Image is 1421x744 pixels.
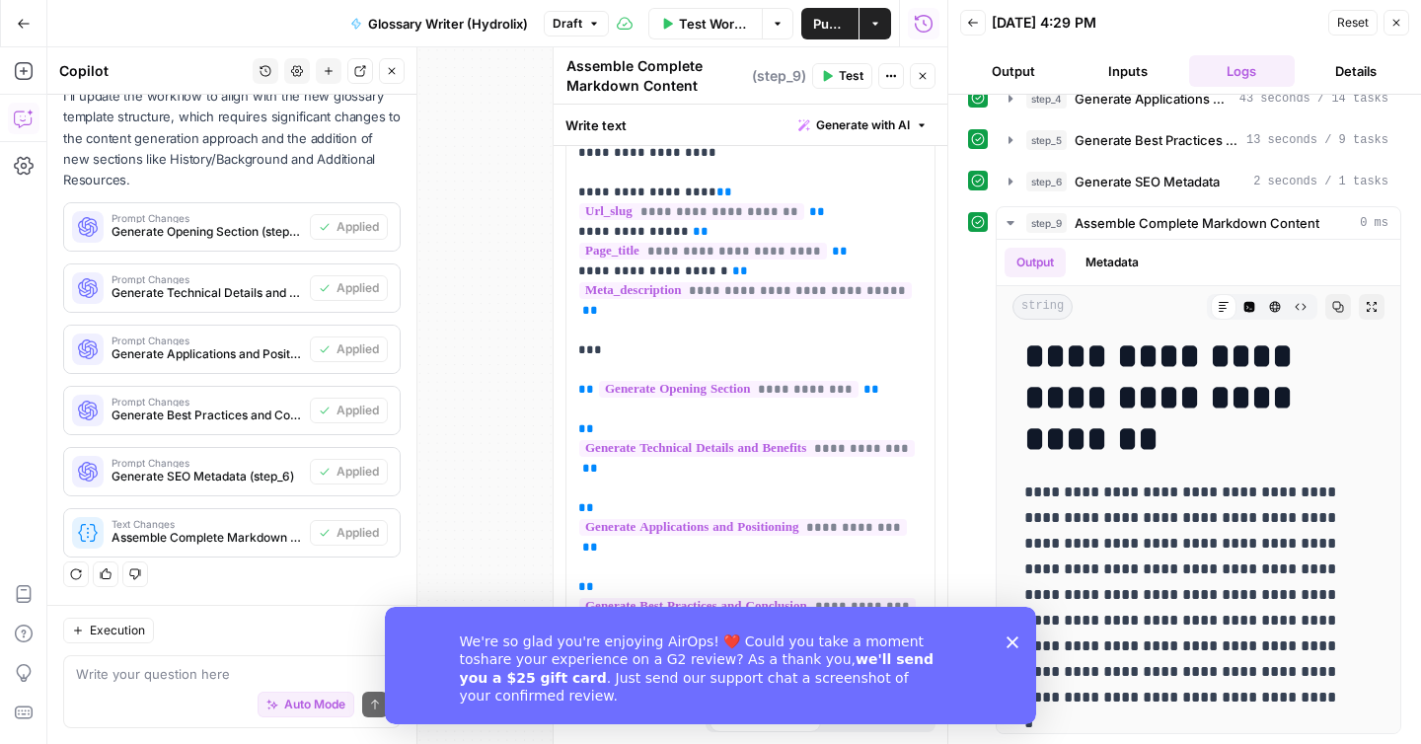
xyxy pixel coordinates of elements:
span: Generate Technical Details and Benefits (step_3) [112,284,302,302]
button: Applied [310,520,388,546]
button: Test Workflow [648,8,762,39]
button: Publish [801,8,859,39]
span: Prompt Changes [112,274,302,284]
span: Applied [337,402,379,419]
textarea: Assemble Complete Markdown Content [566,56,747,96]
span: Text Changes [112,519,302,529]
button: Reset [1328,10,1378,36]
span: Generate Applications and Positioning [1075,89,1232,109]
span: Generate Best Practices and Conclusion [1075,130,1238,150]
span: Test Workflow [679,14,750,34]
button: Applied [310,398,388,423]
button: Generate with AI [790,112,935,138]
span: Assemble Complete Markdown Content [1075,213,1319,233]
span: Prompt Changes [112,397,302,407]
span: 13 seconds / 9 tasks [1246,131,1388,149]
span: 2 seconds / 1 tasks [1253,173,1388,190]
span: Applied [337,463,379,481]
span: Prompt Changes [112,335,302,345]
button: Logs [1189,55,1296,87]
button: Metadata [1074,248,1151,277]
span: Execution [90,622,145,639]
span: Applied [337,340,379,358]
button: Details [1303,55,1409,87]
div: Copilot [59,61,247,81]
span: Glossary Writer (Hydrolix) [368,14,528,34]
span: ( step_9 ) [752,66,806,86]
span: Prompt Changes [112,458,302,468]
span: Reset [1337,14,1369,32]
span: Assemble Complete Markdown Content (step_9) [112,529,302,547]
button: Test [812,63,872,89]
span: Generate Best Practices and Conclusion (step_5) [112,407,302,424]
span: Generate with AI [816,116,910,134]
p: I'll update the workflow to align with the new glossary template structure, which requires signif... [63,86,401,190]
span: step_9 [1026,213,1067,233]
span: Test [839,67,863,85]
button: Auto Mode [258,692,354,717]
button: Applied [310,336,388,362]
button: Applied [310,459,388,484]
span: Applied [337,524,379,542]
button: 43 seconds / 14 tasks [997,83,1400,114]
button: Output [1005,248,1066,277]
button: 2 seconds / 1 tasks [997,166,1400,197]
span: step_4 [1026,89,1067,109]
span: 43 seconds / 14 tasks [1239,90,1388,108]
span: Draft [553,15,582,33]
span: Publish [813,14,847,34]
button: Output [960,55,1067,87]
button: Execution [63,618,154,643]
span: Applied [337,218,379,236]
span: Generate Opening Section (step_2) [112,223,302,241]
span: Prompt Changes [112,213,302,223]
button: Glossary Writer (Hydrolix) [338,8,540,39]
span: Applied [337,279,379,297]
span: Generate SEO Metadata [1075,172,1220,191]
span: Generate Applications and Positioning (step_4) [112,345,302,363]
iframe: Survey from AirOps [385,607,1036,724]
span: Generate SEO Metadata (step_6) [112,468,302,485]
span: step_6 [1026,172,1067,191]
button: Inputs [1075,55,1181,87]
button: Applied [310,275,388,301]
div: Write text [554,105,947,145]
div: 0 ms [997,240,1400,733]
button: 13 seconds / 9 tasks [997,124,1400,156]
button: 0 ms [997,207,1400,239]
span: step_5 [1026,130,1067,150]
button: Draft [544,11,609,37]
button: Applied [310,214,388,240]
span: 0 ms [1360,214,1388,232]
span: Auto Mode [284,696,345,713]
span: string [1012,294,1073,320]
